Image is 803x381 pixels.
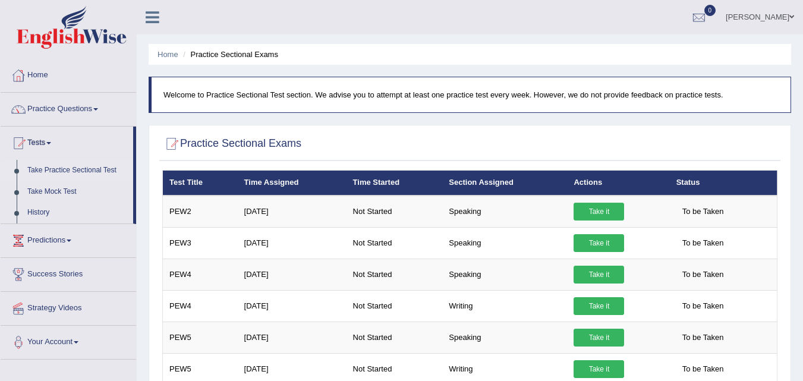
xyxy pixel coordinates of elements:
[1,224,136,254] a: Predictions
[704,5,716,16] span: 0
[347,196,443,228] td: Not Started
[347,322,443,353] td: Not Started
[442,196,567,228] td: Speaking
[22,202,133,223] a: History
[574,203,624,221] a: Take it
[574,297,624,315] a: Take it
[574,329,624,347] a: Take it
[347,290,443,322] td: Not Started
[238,259,347,290] td: [DATE]
[22,181,133,203] a: Take Mock Test
[158,50,178,59] a: Home
[163,171,238,196] th: Test Title
[163,290,238,322] td: PEW4
[163,227,238,259] td: PEW3
[163,196,238,228] td: PEW2
[347,171,443,196] th: Time Started
[238,171,347,196] th: Time Assigned
[163,89,779,100] p: Welcome to Practice Sectional Test section. We advise you to attempt at least one practice test e...
[162,135,301,153] h2: Practice Sectional Exams
[574,266,624,284] a: Take it
[347,259,443,290] td: Not Started
[670,171,777,196] th: Status
[180,49,278,60] li: Practice Sectional Exams
[163,259,238,290] td: PEW4
[238,227,347,259] td: [DATE]
[574,234,624,252] a: Take it
[163,322,238,353] td: PEW5
[1,127,133,156] a: Tests
[676,234,730,252] span: To be Taken
[567,171,669,196] th: Actions
[1,326,136,355] a: Your Account
[347,227,443,259] td: Not Started
[238,196,347,228] td: [DATE]
[676,329,730,347] span: To be Taken
[442,227,567,259] td: Speaking
[1,93,136,122] a: Practice Questions
[676,266,730,284] span: To be Taken
[22,160,133,181] a: Take Practice Sectional Test
[676,360,730,378] span: To be Taken
[442,322,567,353] td: Speaking
[442,259,567,290] td: Speaking
[1,258,136,288] a: Success Stories
[1,292,136,322] a: Strategy Videos
[238,290,347,322] td: [DATE]
[238,322,347,353] td: [DATE]
[442,290,567,322] td: Writing
[574,360,624,378] a: Take it
[442,171,567,196] th: Section Assigned
[1,59,136,89] a: Home
[676,203,730,221] span: To be Taken
[676,297,730,315] span: To be Taken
